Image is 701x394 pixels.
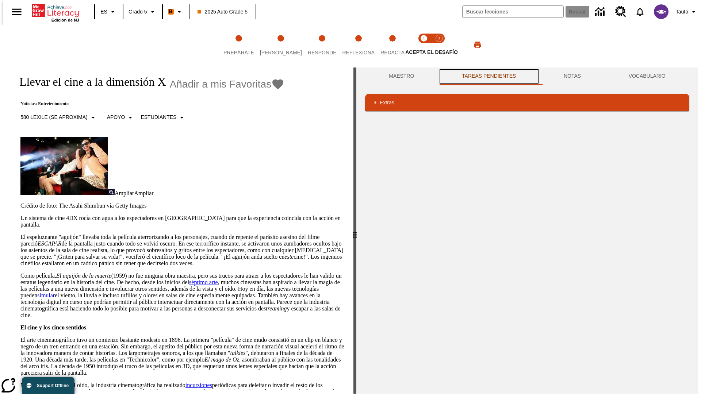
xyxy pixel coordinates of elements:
[189,279,218,285] a: séptimo arte
[413,25,434,65] button: Acepta el desafío lee step 1 of 2
[264,305,287,312] em: streaming
[540,67,605,85] button: NOTAS
[254,25,308,65] button: Lee step 2 of 5
[141,113,176,121] p: Estudiantes
[591,2,611,22] a: Centro de información
[204,356,239,363] em: El mago de Oz
[356,67,698,394] div: activity
[3,67,353,390] div: reading
[654,4,669,19] img: avatar image
[375,25,410,65] button: Redacta step 5 of 5
[22,377,74,394] button: Support Offline
[108,189,115,195] img: Ampliar
[12,75,166,89] h1: Llevar el cine a la dimensión X
[218,25,260,65] button: Prepárate step 1 of 5
[37,292,55,298] a: simular
[170,78,285,90] button: Añadir a mis Favoritas - Llevar el cine a la dimensión X
[129,8,147,16] span: Grado 5
[20,202,345,209] p: Crédito de foto: The Asahi Shimbun vía Getty Images
[336,25,380,65] button: Reflexiona step 4 of 5
[51,18,79,22] span: Edición de NJ
[438,36,440,40] text: 2
[12,101,284,107] p: Noticias: Entretenimiento
[97,5,120,18] button: Lenguaje: ES, Selecciona un idioma
[353,67,356,394] div: Pulsa la tecla de intro o la barra espaciadora y luego presiona las flechas de derecha e izquierd...
[365,94,689,111] div: Extras
[170,78,272,90] span: Añadir a mis Favoritas
[37,383,69,388] span: Support Offline
[104,111,138,124] button: Tipo de apoyo, Apoyo
[20,273,345,318] p: Como película, (1959) no fue ninguna obra maestra, pero sus trucos para atraer a los espectadores...
[165,5,187,18] button: Boost El color de la clase es anaranjado. Cambiar el color de la clase.
[20,215,345,228] p: Un sistema de cine 4DX rocía con agua a los espectadores en [GEOGRAPHIC_DATA] para que la experie...
[611,2,631,22] a: Centro de recursos, Se abrirá en una pestaña nueva.
[650,2,673,21] button: Escoja un nuevo avatar
[230,350,246,356] em: talkies
[308,50,337,55] span: Responde
[438,67,540,85] button: TAREAS PENDIENTES
[126,5,160,18] button: Grado: Grado 5, Elige un grado
[198,8,248,16] span: 2025 Auto Grade 5
[302,25,342,65] button: Responde step 3 of 5
[20,337,345,376] p: El arte cinematográfico tuvo un comienzo bastante modesto en 1896. La primera "película" de cine ...
[223,50,254,55] span: Prepárate
[115,190,134,196] span: Ampliar
[284,254,294,260] em: este
[342,50,375,55] span: Reflexiona
[365,67,438,85] button: Maestro
[18,111,100,124] button: Seleccione Lexile, 580 Lexile (Se aproxima)
[466,38,489,51] button: Imprimir
[260,50,302,55] span: [PERSON_NAME]
[56,273,111,279] em: El aguijón de la muerte
[405,49,458,55] span: ACEPTA EL DESAFÍO
[631,2,650,21] a: Notificaciones
[6,1,27,23] button: Abrir el menú lateral
[429,25,450,65] button: Acepta el desafío contesta step 2 of 2
[423,36,425,40] text: 1
[32,3,79,22] div: Portada
[676,8,688,16] span: Tauto
[380,99,394,107] p: Extras
[20,234,345,267] p: El espeluznante "aguijón" llevaba toda la película aterrorizando a los personajes, cuando de repe...
[138,111,189,124] button: Seleccionar estudiante
[169,7,173,16] span: B
[185,382,212,388] a: incursiones
[380,50,405,55] span: Redacta
[38,240,61,247] em: ESCAPAR
[100,8,107,16] span: ES
[107,113,125,121] p: Apoyo
[20,113,88,121] p: 580 Lexile (Se aproxima)
[365,67,689,85] div: Instructional Panel Tabs
[605,67,689,85] button: VOCABULARIO
[463,6,563,18] input: Buscar campo
[134,190,153,196] span: Ampliar
[20,324,86,331] strong: El cine y los cinco sentidos
[20,137,108,195] img: El panel situado frente a los asientos rocía con agua nebulizada al feliz público en un cine equi...
[673,5,701,18] button: Perfil/Configuración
